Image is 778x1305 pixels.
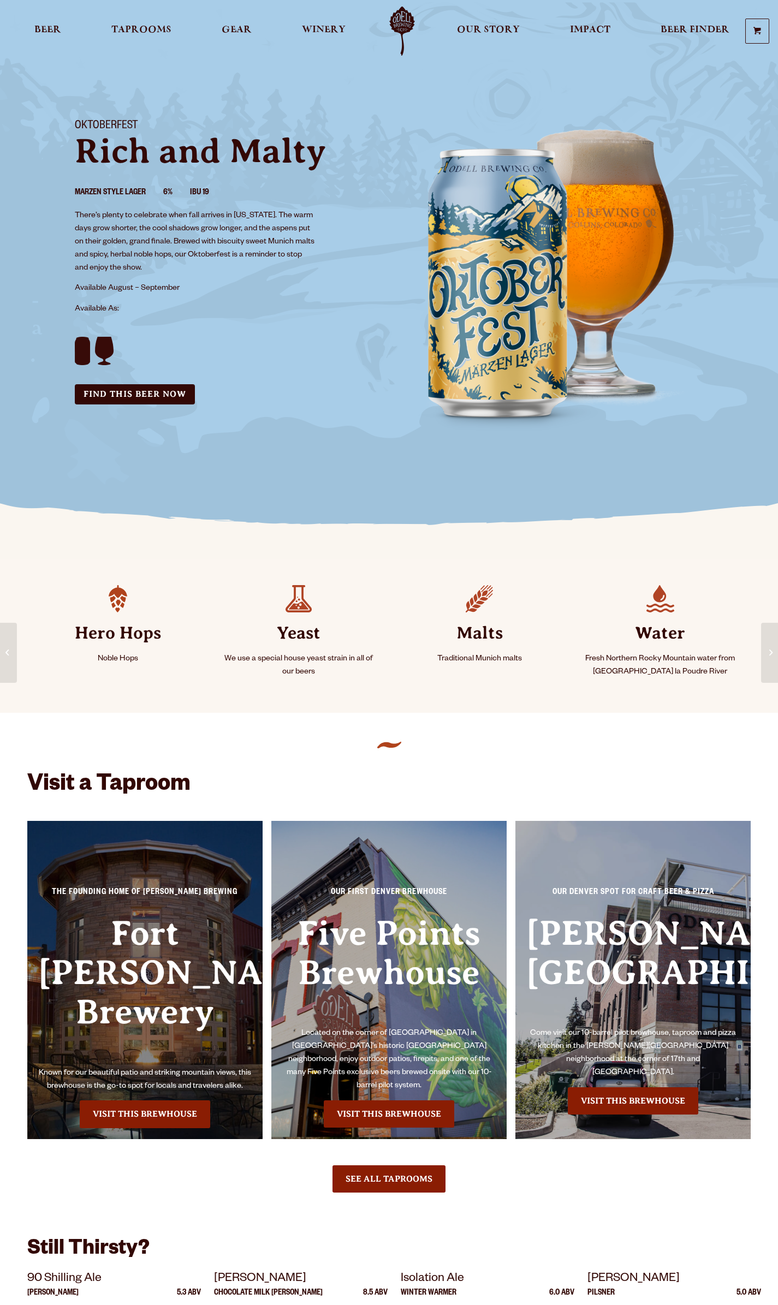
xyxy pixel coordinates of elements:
[75,210,316,275] p: There’s plenty to celebrate when fall arrives in [US_STATE]. The warm days grow shorter, the cool...
[570,26,610,34] span: Impact
[282,1027,496,1093] p: Located on the corner of [GEOGRAPHIC_DATA] in [GEOGRAPHIC_DATA]’s historic [GEOGRAPHIC_DATA] neig...
[221,653,376,679] p: We use a special house yeast strain in all of our beers
[75,384,195,404] a: Find this Beer Now
[401,1270,574,1289] p: Isolation Ale
[587,1270,761,1289] p: [PERSON_NAME]
[40,612,195,653] strong: Hero Hops
[332,1165,446,1193] a: See All Taprooms
[526,914,740,1028] h3: [PERSON_NAME][GEOGRAPHIC_DATA]
[402,612,557,653] strong: Malts
[75,282,316,295] p: Available August – September
[402,653,557,666] p: Traditional Munich malts
[324,1100,454,1128] a: Visit the Five Points Brewhouse
[27,773,751,815] h2: Visit a Taproom
[457,26,520,34] span: Our Story
[190,186,227,200] li: IBU 19
[27,7,68,56] a: Beer
[80,1100,210,1128] a: Visit the Fort Collin's Brewery & Taproom
[526,886,740,906] p: Our Denver spot for craft beer & pizza
[526,1027,740,1080] p: Come visit our 10-barrel pilot brewhouse, taproom and pizza kitchen in the [PERSON_NAME][GEOGRAPH...
[282,914,496,1028] h3: Five Points Brewhouse
[214,1270,388,1289] p: [PERSON_NAME]
[382,7,423,56] a: Odell Home
[389,106,717,434] img: Image of can and pour
[75,186,163,200] li: Marzen Style Lager
[222,26,252,34] span: Gear
[40,653,195,666] p: Noble Hops
[450,7,527,56] a: Our Story
[38,886,252,906] p: The Founding Home of [PERSON_NAME] Brewing
[282,886,496,906] p: Our First Denver Brewhouse
[302,26,346,34] span: Winery
[111,26,171,34] span: Taprooms
[661,26,729,34] span: Beer Finder
[38,1067,252,1093] p: Known for our beautiful patio and striking mountain views, this brewhouse is the go-to spot for l...
[583,653,738,679] p: Fresh Northern Rocky Mountain water from [GEOGRAPHIC_DATA] la Poudre River
[563,7,617,56] a: Impact
[104,7,179,56] a: Taprooms
[215,7,259,56] a: Gear
[295,7,353,56] a: Winery
[583,612,738,653] strong: Water
[27,1236,751,1270] h3: Still Thirsty?
[34,26,61,34] span: Beer
[75,134,376,169] p: Rich and Malty
[163,186,190,200] li: 6%
[75,120,376,134] h1: Oktoberfest
[568,1087,698,1115] a: Visit the Sloan’s Lake Brewhouse
[221,612,376,653] strong: Yeast
[38,914,252,1067] h3: Fort [PERSON_NAME] Brewery
[75,303,376,316] p: Available As:
[27,1270,201,1289] p: 90 Shilling Ale
[654,7,737,56] a: Beer Finder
